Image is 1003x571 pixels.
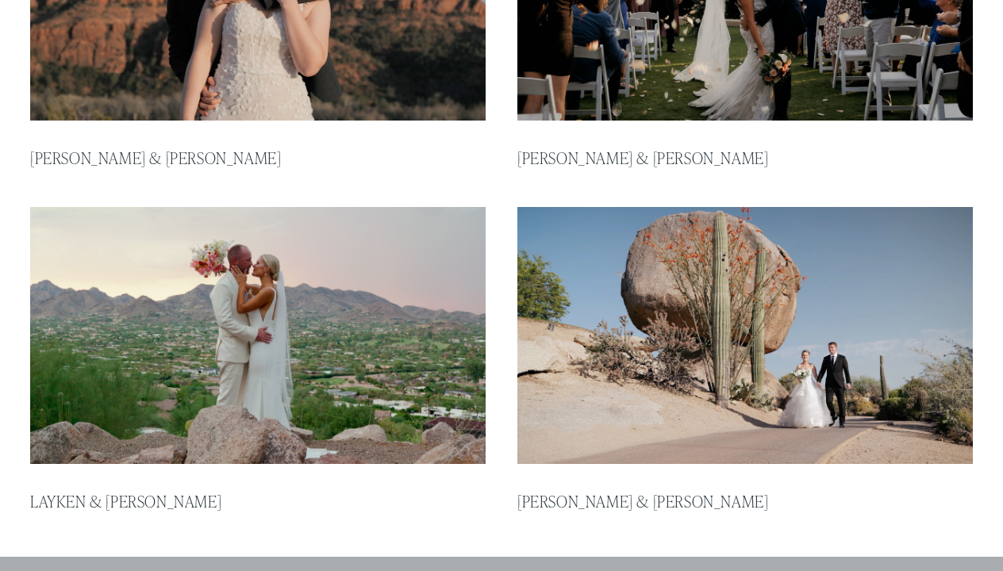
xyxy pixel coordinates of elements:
img: Corissa &amp; Ryan [515,205,975,465]
a: [PERSON_NAME] & [PERSON_NAME] [30,147,281,168]
a: Layken & [PERSON_NAME] [30,490,221,512]
a: [PERSON_NAME] & [PERSON_NAME] [517,147,768,168]
a: [PERSON_NAME] & [PERSON_NAME] [517,490,768,512]
img: Layken &amp; Josh [28,205,488,465]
